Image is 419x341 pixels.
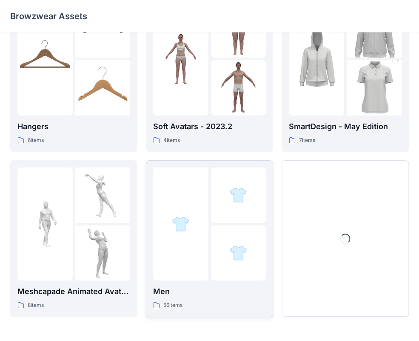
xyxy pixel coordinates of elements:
[75,60,131,116] img: folder 3
[28,301,44,310] p: 8 items
[289,121,402,133] p: SmartDesign - May Edition
[146,160,273,317] a: folder 1folder 2folder 3Men56items
[10,10,87,22] p: Browzwear Assets
[153,31,208,87] img: folder 1
[289,17,344,100] img: folder 1
[299,136,315,145] p: 7 items
[230,186,247,204] img: folder 2
[153,121,266,133] p: Soft Avatars - 2023.2
[10,160,137,317] a: folder 1folder 2folder 3Meshcapade Animated Avatars8items
[153,286,266,298] p: Men
[211,60,266,116] img: folder 3
[230,244,247,262] img: folder 3
[17,197,73,252] img: folder 1
[17,121,130,133] p: Hangers
[172,215,189,233] img: folder 1
[28,136,44,145] p: 6 items
[17,286,130,298] p: Meshcapade Animated Avatars
[75,225,131,281] img: folder 3
[75,168,131,223] img: folder 2
[17,31,73,87] img: folder 1
[347,46,402,129] img: folder 3
[163,301,182,310] p: 56 items
[163,136,180,145] p: 4 items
